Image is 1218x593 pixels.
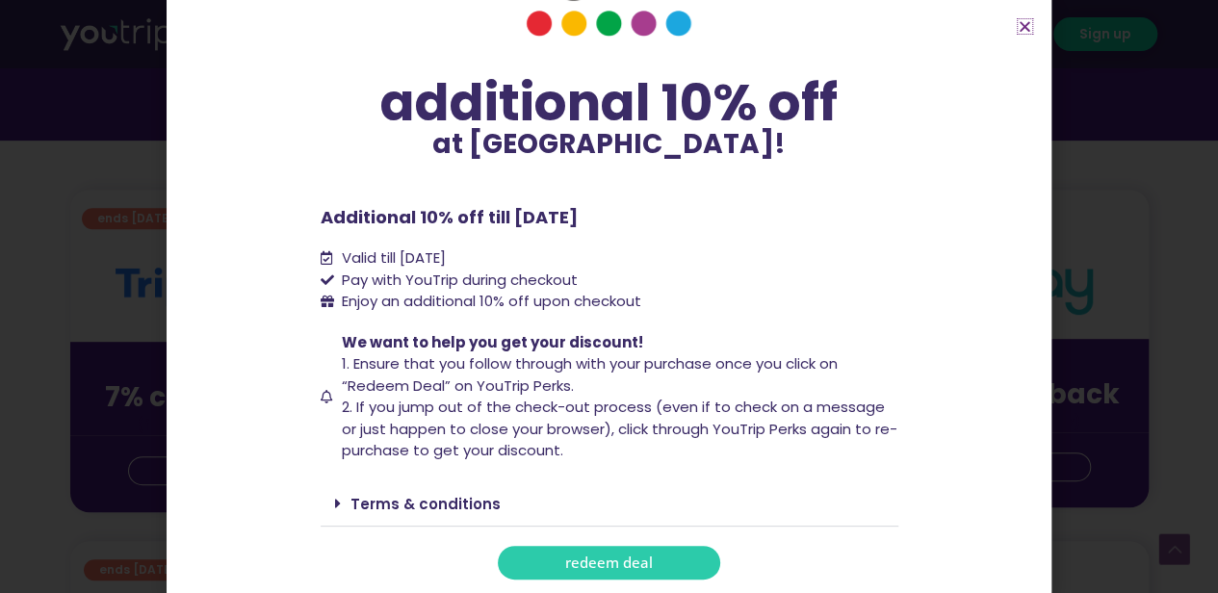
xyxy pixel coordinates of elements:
[337,270,578,292] span: Pay with YouTrip during checkout
[321,131,898,158] p: at [GEOGRAPHIC_DATA]!
[321,204,898,230] p: Additional 10% off till [DATE]
[321,481,898,527] div: Terms & conditions
[350,494,501,514] a: Terms & conditions
[321,75,898,131] div: additional 10% off
[342,397,897,460] span: 2. If you jump out of the check-out process (even if to check on a message or just happen to clos...
[498,546,720,580] a: redeem deal
[342,291,641,311] span: Enjoy an additional 10% off upon checkout
[337,247,446,270] span: Valid till [DATE]
[342,353,838,396] span: 1. Ensure that you follow through with your purchase once you click on “Redeem Deal” on YouTrip P...
[342,332,643,352] span: We want to help you get your discount!
[1018,19,1032,34] a: Close
[565,555,653,570] span: redeem deal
